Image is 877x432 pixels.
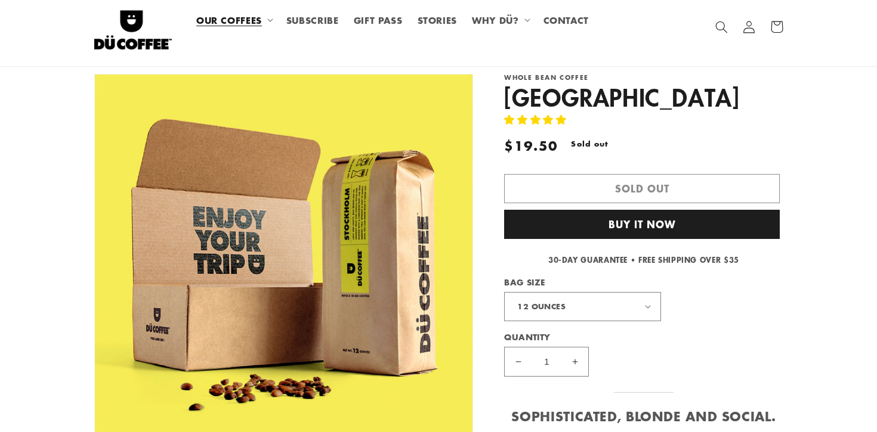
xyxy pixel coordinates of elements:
button: Buy it now [504,210,780,239]
span: GIFT PASS [354,14,403,26]
span: 4.90 stars [504,111,570,127]
span: OUR COFFEES [196,14,262,26]
img: Let's Dü Coffee together! Coffee beans roasted in the style of world cities, coffee subscriptions... [94,5,172,49]
summary: WHY DÜ? [465,7,536,33]
span: WHY DÜ? [472,14,518,26]
button: Sold out [504,174,780,203]
summary: OUR COFFEES [189,7,279,33]
p: WHOLE BEAN COFFEE [504,74,783,82]
div: 30-day Guarantee • Free shipping over $35 [504,254,783,267]
span: SUBSCRIBE [286,14,339,26]
a: STORIES [410,7,465,33]
summary: Search [708,13,736,41]
a: GIFT PASS [346,7,410,33]
a: CONTACT [536,7,597,33]
label: BAG SIZE [504,276,736,288]
span: STORIES [418,14,457,26]
h1: [GEOGRAPHIC_DATA] [504,82,783,113]
span: Sold out [563,136,617,152]
label: Quantity [504,331,736,343]
span: CONTACT [544,14,589,26]
span: $19.50 [504,136,558,155]
a: SUBSCRIBE [279,7,346,33]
